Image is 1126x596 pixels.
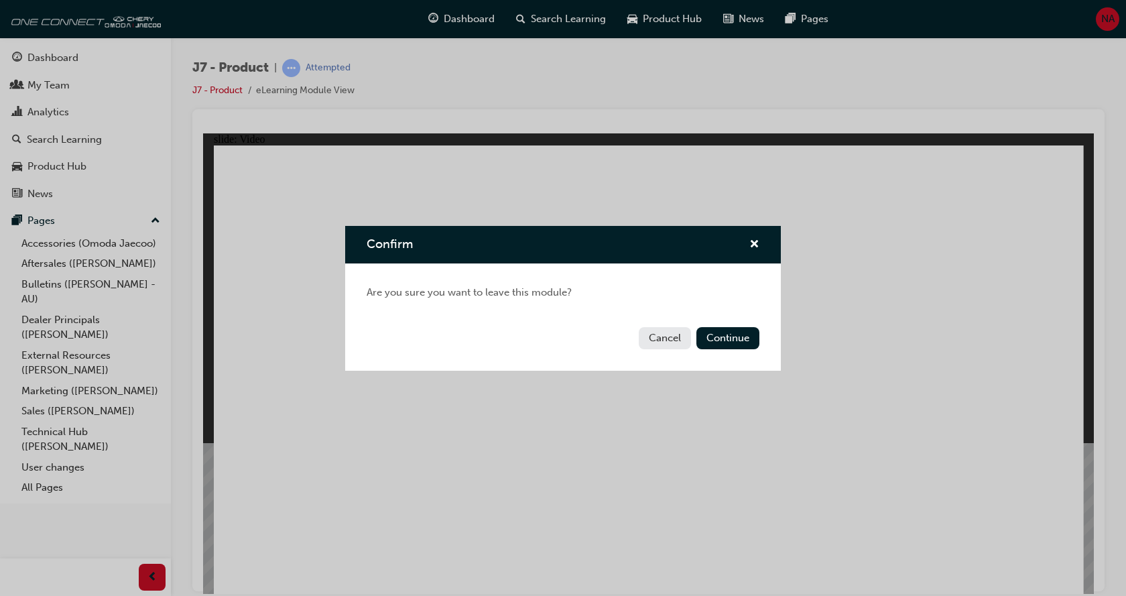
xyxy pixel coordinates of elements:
button: Cancel [639,327,691,349]
button: Continue [696,327,759,349]
span: Confirm [367,237,413,251]
span: cross-icon [749,239,759,251]
div: Are you sure you want to leave this module? [345,263,781,322]
button: cross-icon [749,237,759,253]
div: Confirm [345,226,781,371]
